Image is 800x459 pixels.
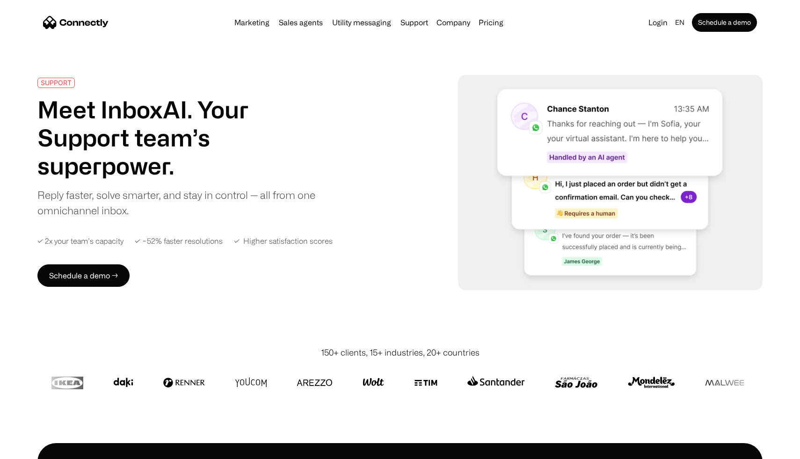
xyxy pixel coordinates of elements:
h1: Meet InboxAI. Your Support team’s superpower. [37,95,322,180]
div: ✓ Higher satisfaction scores [234,237,333,246]
a: Support [397,19,432,26]
div: Company [436,16,470,29]
a: Utility messaging [328,19,395,26]
div: en [675,16,684,29]
ul: Language list [19,443,56,456]
a: Schedule a demo [692,13,757,32]
a: Login [645,16,671,29]
a: Schedule a demo → [37,264,130,287]
div: 150+ clients, 15+ industries, 20+ countries [321,346,480,359]
a: Pricing [475,19,507,26]
div: en [671,16,690,29]
div: ✓ ~52% faster resolutions [135,237,223,246]
div: ✓ 2x your team’s capacity [37,237,124,246]
aside: Language selected: English [9,442,56,456]
div: SUPPORT [41,79,72,86]
a: Sales agents [275,19,327,26]
a: home [43,15,109,29]
a: Marketing [231,19,273,26]
div: Reply faster, solve smarter, and stay in control — all from one omnichannel inbox. [37,187,322,218]
div: Company [434,16,473,29]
